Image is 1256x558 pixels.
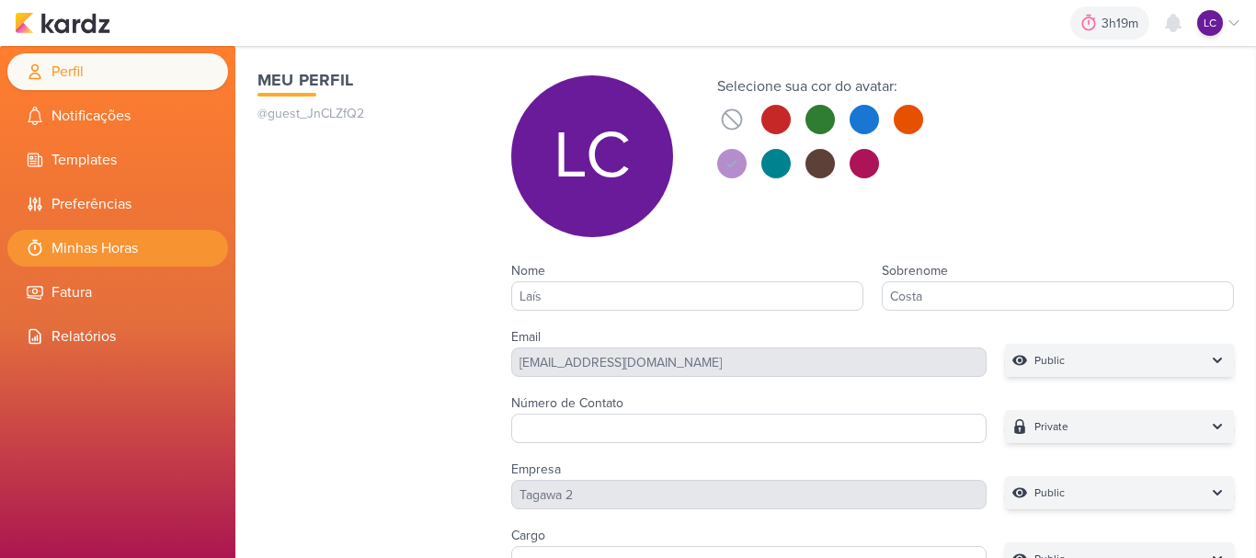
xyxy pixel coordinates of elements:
[511,528,545,543] label: Cargo
[1005,476,1234,509] button: Public
[511,395,623,411] label: Número de Contato
[717,75,923,97] div: Selecione sua cor do avatar:
[7,97,228,134] li: Notificações
[7,274,228,311] li: Fatura
[257,68,474,93] h1: Meu Perfil
[1034,417,1068,436] p: Private
[7,186,228,222] li: Preferências
[7,318,228,355] li: Relatórios
[1204,15,1216,31] p: LC
[7,142,228,178] li: Templates
[511,461,561,477] label: Empresa
[511,263,545,279] label: Nome
[7,230,228,267] li: Minhas Horas
[1034,351,1065,370] p: Public
[257,104,474,123] p: @guest_JnCLZfQ2
[7,53,228,90] li: Perfil
[882,263,948,279] label: Sobrenome
[1197,10,1223,36] div: Laís Costa
[1005,344,1234,377] button: Public
[511,75,673,237] div: Laís Costa
[1102,14,1144,33] div: 3h19m
[15,12,110,34] img: kardz.app
[511,329,541,345] label: Email
[1034,484,1065,502] p: Public
[1005,410,1234,443] button: Private
[511,347,988,377] div: [EMAIL_ADDRESS][DOMAIN_NAME]
[554,123,631,189] p: LC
